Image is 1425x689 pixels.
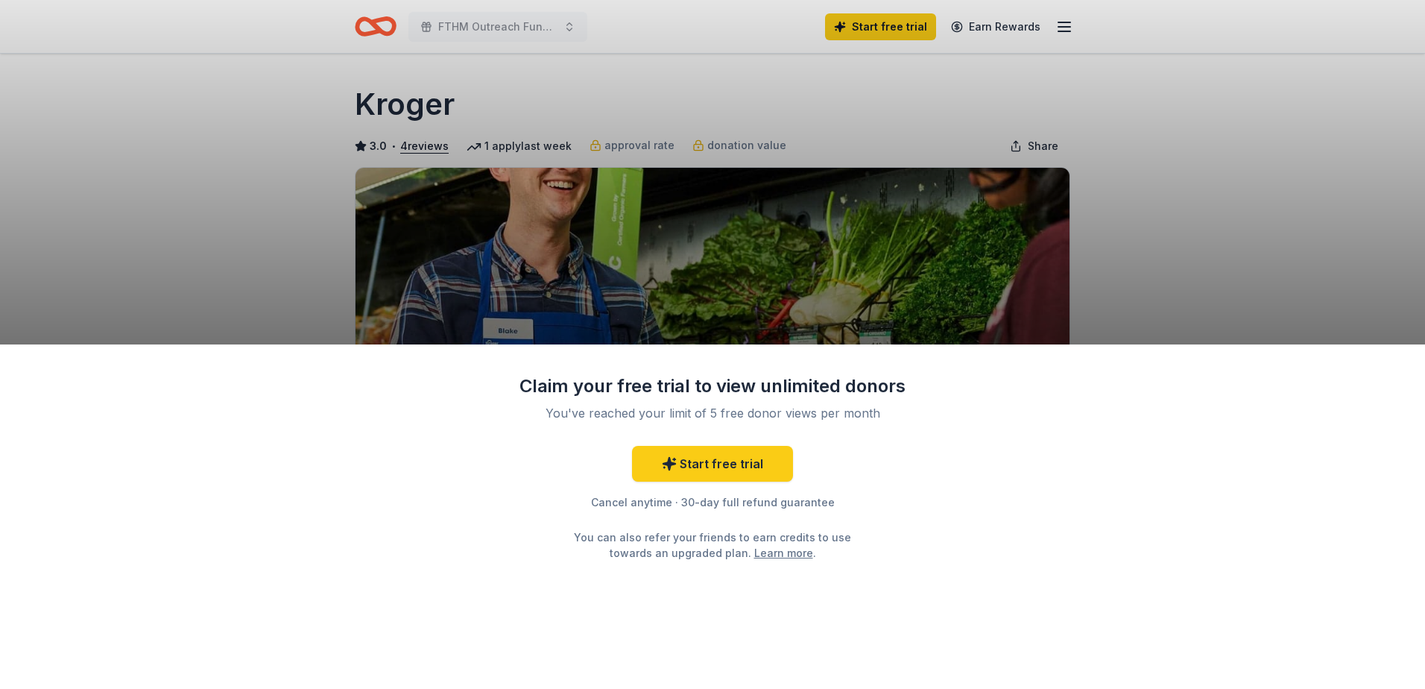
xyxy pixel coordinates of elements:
[519,374,906,398] div: Claim your free trial to view unlimited donors
[754,545,813,561] a: Learn more
[632,446,793,482] a: Start free trial
[537,404,888,422] div: You've reached your limit of 5 free donor views per month
[560,529,865,561] div: You can also refer your friends to earn credits to use towards an upgraded plan. .
[519,494,906,512] div: Cancel anytime · 30-day full refund guarantee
